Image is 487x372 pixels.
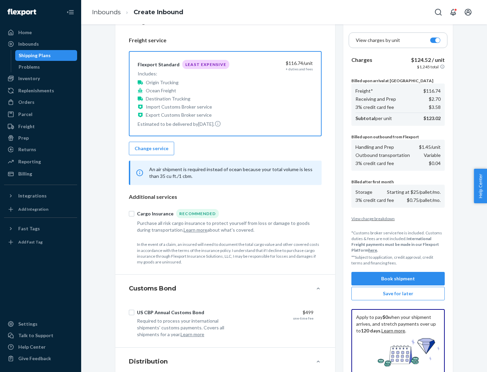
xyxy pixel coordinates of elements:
[429,96,441,102] p: $2.70
[18,239,43,245] div: Add Fast Tag
[18,321,38,327] div: Settings
[411,56,445,64] p: $124.52 / unit
[4,85,77,96] a: Replenishments
[351,78,445,84] p: Billed upon arrival at [GEOGRAPHIC_DATA]
[138,70,229,77] p: Includes:
[419,144,441,150] p: $1.45 /unit
[446,5,460,19] button: Open notifications
[18,146,36,153] div: Returns
[351,236,439,253] b: International Freight payments must be made in our Flexport Platform .
[4,237,77,248] a: Add Fast Tag
[243,309,314,316] div: $499
[146,95,190,102] p: Destination Trucking
[351,56,372,63] b: Charges
[18,170,32,177] div: Billing
[138,120,229,127] p: Estimated to be delivered by [DATE] .
[351,287,445,300] button: Save for later
[351,216,445,222] button: View charge breakdown
[129,284,176,293] h4: Customs Bond
[137,210,173,217] div: Cargo Insurance
[351,272,445,285] button: Book shipment
[361,328,380,333] b: 120 days
[19,52,51,59] div: Shipping Plans
[423,88,441,94] p: $116.74
[15,62,77,72] a: Problems
[137,220,314,233] div: Purchase all risk cargo insurance to protect yourself from loss or damage to goods during transpo...
[15,50,77,61] a: Shipping Plans
[129,310,134,315] input: US CBP Annual Customs Bond
[18,99,34,106] div: Orders
[461,5,475,19] button: Open account menu
[429,104,441,111] p: $3.58
[184,227,207,233] button: Learn more
[355,160,394,167] p: 3% credit card fee
[4,133,77,143] a: Prep
[137,318,238,338] div: Required to process your international shipments' customs payments. Covers all shipments for a year.
[18,344,46,350] div: Help Center
[355,152,410,159] p: Outbound transportation
[64,5,77,19] button: Close Navigation
[137,309,204,316] div: US CBP Annual Customs Bond
[4,156,77,167] a: Reporting
[355,115,375,121] b: Subtotal
[351,179,445,185] p: Billed after first month
[4,27,77,38] a: Home
[182,60,229,69] div: Least Expensive
[432,5,445,19] button: Open Search Box
[293,316,314,321] div: one-time fee
[424,152,441,159] p: Variable
[149,166,314,180] p: An air shipment is required instead of ocean because your total volume is less than 35 cu ft./1 cbm.
[134,8,183,16] a: Create Inbound
[4,190,77,201] button: Integrations
[18,192,47,199] div: Integrations
[92,8,121,16] a: Inbounds
[355,197,394,204] p: 3% credit card fee
[355,144,394,150] p: Handling and Prep
[423,115,441,122] p: $123.02
[18,87,54,94] div: Replenishments
[146,79,179,86] p: Origin Trucking
[129,211,134,216] input: Cargo InsuranceRecommended
[18,29,32,36] div: Home
[4,73,77,84] a: Inventory
[242,60,313,67] div: $116.74 /unit
[4,144,77,155] a: Returns
[355,88,373,94] p: Freight*
[146,103,212,110] p: Import Customs Broker service
[351,230,445,253] p: *Customs broker service fee is included. Customs duties & fees are not included.
[4,168,77,179] a: Billing
[18,206,48,212] div: Add Integration
[381,328,405,333] a: Learn more
[18,75,40,82] div: Inventory
[18,355,51,362] div: Give Feedback
[4,319,77,329] a: Settings
[356,314,440,334] p: Apply to pay when your shipment arrives, and stretch payments over up to . .
[351,254,445,266] p: **Subject to application, credit approval, credit terms and financing fees.
[18,225,40,232] div: Fast Tags
[382,314,388,320] b: $0
[129,357,168,366] h4: Distribution
[4,223,77,234] button: Fast Tags
[4,204,77,215] a: Add Integration
[176,209,219,218] div: Recommended
[4,109,77,120] a: Parcel
[4,330,77,341] a: Talk to Support
[4,97,77,108] a: Orders
[129,193,322,201] p: Additional services
[18,332,53,339] div: Talk to Support
[355,96,396,102] p: Receiving and Prep
[355,104,394,111] p: 3% credit card fee
[407,197,441,204] p: $0.75/pallet/mo.
[18,135,29,141] div: Prep
[355,115,392,122] p: per unit
[7,9,36,16] img: Flexport logo
[387,189,441,195] p: Starting at $25/pallet/mo.
[146,112,212,118] p: Export Customs Broker service
[146,87,176,94] p: Ocean Freight
[286,67,313,71] div: + duties and fees
[4,121,77,132] a: Freight
[18,41,39,47] div: Inbounds
[355,189,372,195] p: Storage
[87,2,189,22] ol: breadcrumbs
